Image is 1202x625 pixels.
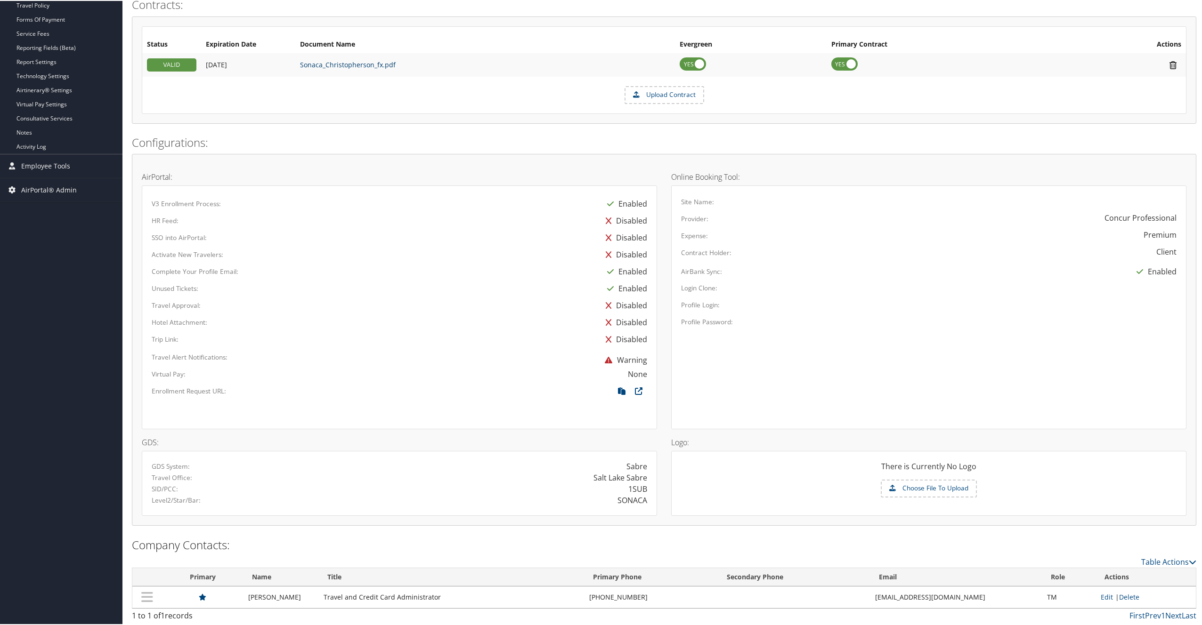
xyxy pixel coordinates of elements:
div: Disabled [601,228,647,245]
div: 1SUB [628,482,647,494]
label: Enrollment Request URL: [152,385,226,395]
div: SONACA [617,494,647,505]
label: Virtual Pay: [152,369,186,378]
label: Contract Holder: [681,247,731,256]
div: Enabled [1132,262,1177,279]
label: Complete Your Profile Email: [152,266,238,275]
a: Table Actions [1141,556,1196,566]
span: Warning [600,354,647,364]
label: Trip Link: [152,334,179,343]
label: Travel Alert Notifications: [152,352,227,361]
div: Sabre [626,460,647,471]
label: Provider: [681,213,708,223]
a: Prev [1145,609,1161,620]
div: None [628,368,647,379]
div: Disabled [601,245,647,262]
h4: Logo: [671,438,1186,445]
a: Sonaca_Christopherson_fx.pdf [300,59,396,68]
h2: Configurations: [132,134,1196,150]
label: V3 Enrollment Process: [152,198,221,208]
label: Travel Approval: [152,300,201,309]
th: Email [870,567,1042,585]
h4: AirPortal: [142,172,657,180]
label: Unused Tickets: [152,283,198,292]
span: Employee Tools [21,153,70,177]
label: Hotel Attachment: [152,317,207,326]
th: Expiration Date [201,35,295,52]
a: 1 [1161,609,1165,620]
label: Login Clone: [681,282,717,292]
a: First [1129,609,1145,620]
div: Enabled [602,194,647,211]
label: Profile Login: [681,299,720,309]
div: VALID [147,57,196,71]
div: Disabled [601,313,647,330]
div: Add/Edit Date [206,60,291,68]
th: Actions [1096,567,1196,585]
span: 1 [161,609,165,620]
h2: Company Contacts: [132,536,1196,552]
label: Site Name: [681,196,714,206]
a: Last [1182,609,1196,620]
td: Travel and Credit Card Administrator [319,585,585,607]
th: Name [244,567,318,585]
td: [EMAIL_ADDRESS][DOMAIN_NAME] [870,585,1042,607]
h4: Online Booking Tool: [671,172,1186,180]
a: Delete [1119,592,1139,601]
label: AirBank Sync: [681,266,722,275]
td: | [1096,585,1196,607]
label: SID/PCC: [152,483,178,493]
a: Next [1165,609,1182,620]
span: [DATE] [206,59,227,68]
th: Primary Phone [585,567,718,585]
label: Choose File To Upload [882,480,976,496]
label: HR Feed: [152,215,179,224]
td: TM [1042,585,1096,607]
label: Upload Contract [625,86,703,102]
label: GDS System: [152,461,190,470]
div: Concur Professional [1105,211,1177,223]
div: Premium [1144,228,1177,240]
label: SSO into AirPortal: [152,232,207,241]
th: Document Name [295,35,675,52]
label: Expense: [681,230,708,240]
td: [PERSON_NAME] [244,585,318,607]
i: Remove Contract [1165,59,1181,69]
th: Evergreen [675,35,827,52]
td: [PHONE_NUMBER] [585,585,718,607]
div: Enabled [602,279,647,296]
th: Primary Contract [827,35,1064,52]
div: Enabled [602,262,647,279]
div: Disabled [601,211,647,228]
label: Activate New Travelers: [152,249,223,258]
th: Primary [162,567,244,585]
th: Title [319,567,585,585]
div: There is Currently No Logo [681,460,1177,479]
div: Disabled [601,296,647,313]
div: Client [1156,245,1177,256]
label: Travel Office: [152,472,192,481]
h4: GDS: [142,438,657,445]
th: Status [142,35,201,52]
th: Actions [1064,35,1186,52]
div: Salt Lake Sabre [593,471,647,482]
a: Edit [1101,592,1113,601]
th: Secondary Phone [718,567,870,585]
label: Level2/Star/Bar: [152,495,201,504]
label: Profile Password: [681,316,733,326]
th: Role [1042,567,1096,585]
div: 1 to 1 of records [132,609,388,625]
span: AirPortal® Admin [21,177,77,201]
div: Disabled [601,330,647,347]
